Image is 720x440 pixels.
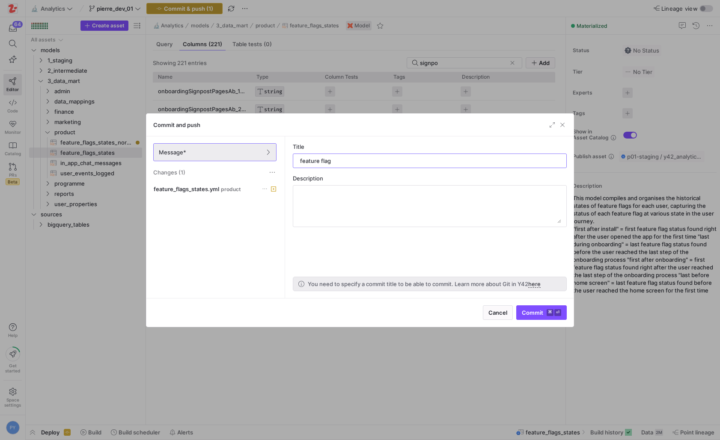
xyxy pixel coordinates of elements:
[554,309,561,316] kbd: ⏎
[154,186,219,192] span: feature_flags_states.yml
[522,309,561,316] span: Commit
[516,305,567,320] button: Commit⌘⏎
[153,121,200,128] h3: Commit and push
[293,175,567,182] div: Description
[528,281,541,288] a: here
[153,169,185,176] span: Changes (1)
[159,149,186,156] span: Message*
[483,305,513,320] button: Cancel
[488,309,507,316] span: Cancel
[152,183,278,195] button: feature_flags_states.ymlproduct
[221,186,241,192] span: product
[308,281,541,287] p: You need to specify a commit title to be able to commit. Learn more about Git in Y42
[293,143,304,150] span: Title
[153,143,277,161] button: Message*
[547,309,553,316] kbd: ⌘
